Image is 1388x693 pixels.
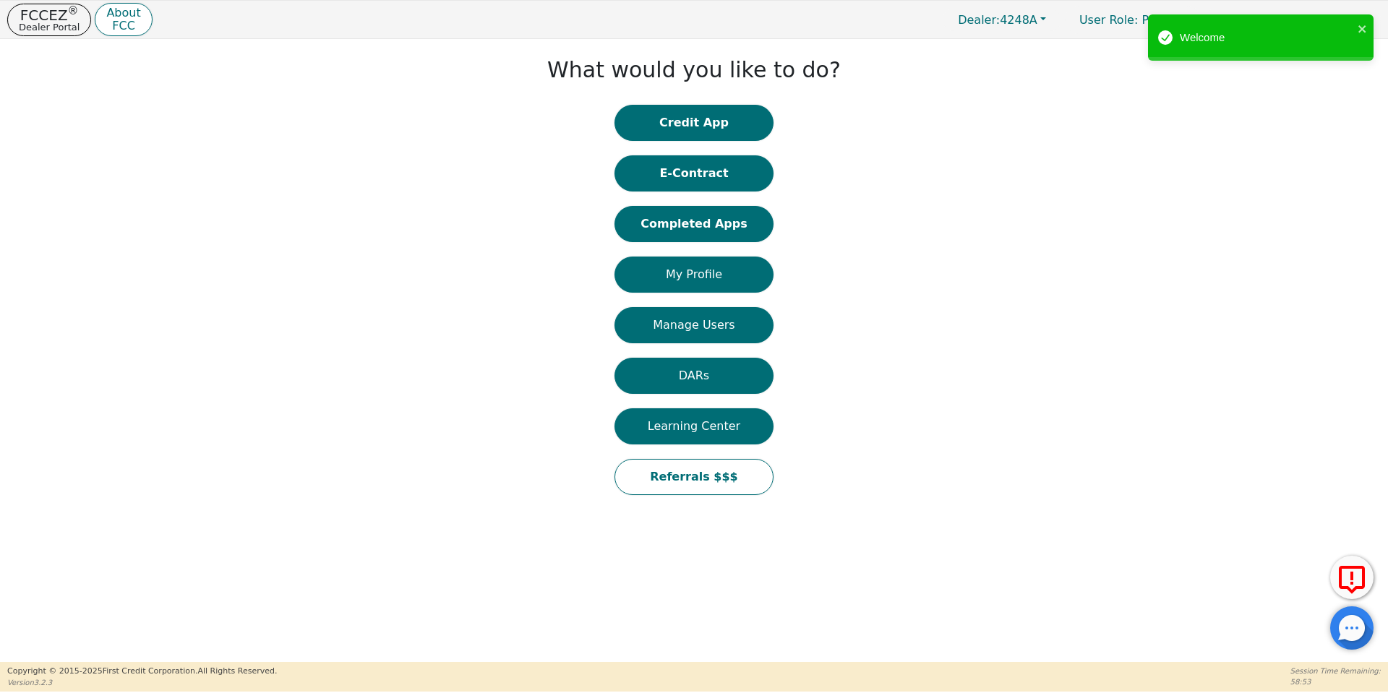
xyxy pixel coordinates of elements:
[1065,6,1201,34] a: User Role: Primary
[1065,6,1201,34] p: Primary
[943,9,1061,31] button: Dealer:4248A
[1204,9,1381,31] button: 4248A:[PERSON_NAME]
[614,257,774,293] button: My Profile
[95,3,152,37] button: AboutFCC
[958,13,1037,27] span: 4248A
[614,105,774,141] button: Credit App
[7,677,277,688] p: Version 3.2.3
[1358,20,1368,37] button: close
[7,4,91,36] button: FCCEZ®Dealer Portal
[614,459,774,495] button: Referrals $$$
[547,57,841,83] h1: What would you like to do?
[614,206,774,242] button: Completed Apps
[614,307,774,343] button: Manage Users
[1079,13,1138,27] span: User Role :
[7,666,277,678] p: Copyright © 2015- 2025 First Credit Corporation.
[19,8,80,22] p: FCCEZ
[1290,676,1381,687] p: 58:53
[68,4,79,17] sup: ®
[1290,666,1381,676] p: Session Time Remaining:
[614,155,774,191] button: E-Contract
[19,22,80,32] p: Dealer Portal
[1330,556,1374,599] button: Report Error to FCC
[614,358,774,394] button: DARs
[958,13,1000,27] span: Dealer:
[1180,30,1353,46] div: Welcome
[614,408,774,444] button: Learning Center
[197,666,277,676] span: All Rights Reserved.
[106,7,140,19] p: About
[106,20,140,32] p: FCC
